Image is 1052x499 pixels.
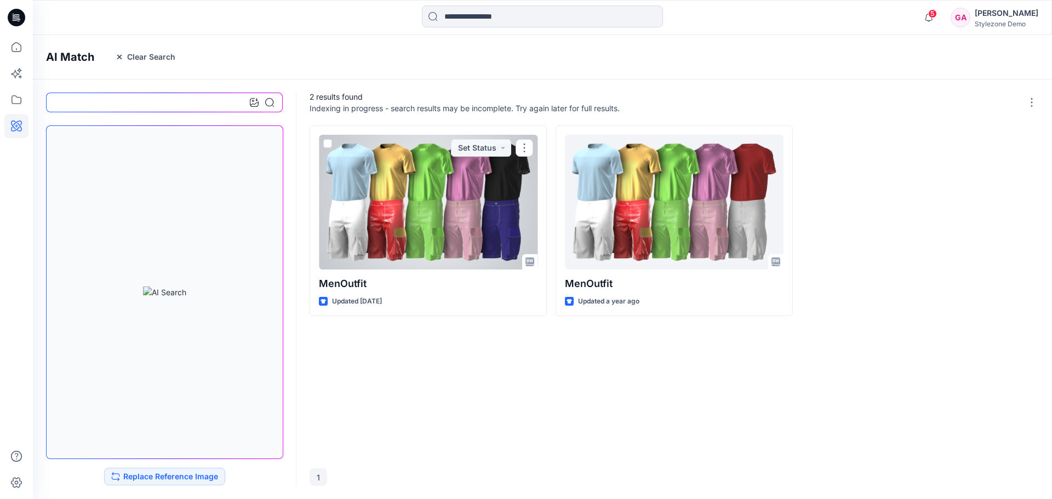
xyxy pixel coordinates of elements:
div: GA [951,8,970,27]
a: MenOutfit [319,135,538,269]
p: 2 results found [310,91,620,102]
p: Updated a year ago [578,296,639,307]
button: Replace Reference Image [104,468,225,485]
p: Indexing in progress - search results may be incomplete. Try again later for full results. [310,102,620,114]
button: Clear Search [108,48,182,66]
h4: AI Match [46,50,94,64]
div: [PERSON_NAME] [975,7,1038,20]
p: Updated [DATE] [332,296,382,307]
p: MenOutfit [565,276,784,291]
img: AI Search [143,286,186,298]
a: MenOutfit [565,135,784,269]
p: MenOutfit [319,276,538,291]
span: 5 [928,9,937,18]
div: Stylezone Demo [975,20,1038,28]
button: 1 [310,468,327,486]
